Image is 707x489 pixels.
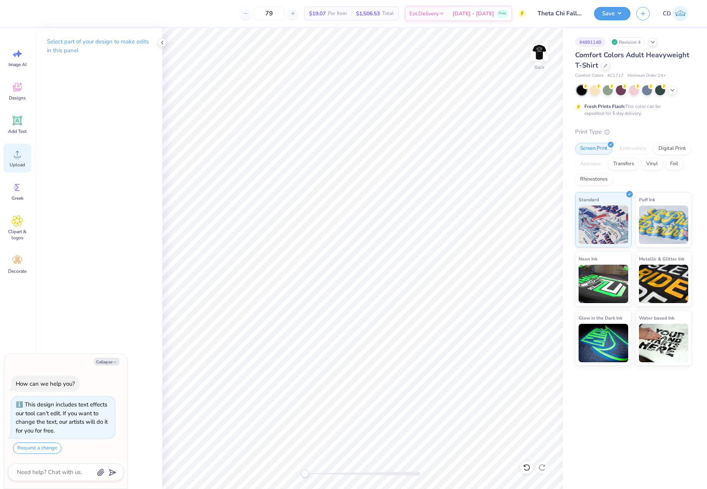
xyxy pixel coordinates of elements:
[16,401,108,434] div: This design includes text effects our tool can't edit. If you want to change the text, our artist...
[10,162,25,168] span: Upload
[575,73,604,79] span: Comfort Colors
[94,358,120,366] button: Collapse
[579,265,628,303] img: Neon Ink
[615,143,651,154] div: Embroidery
[532,6,588,21] input: Untitled Design
[575,174,612,185] div: Rhinestones
[584,103,679,117] div: This color can be expedited for 5 day delivery.
[665,158,683,170] div: Foil
[639,206,689,244] img: Puff Ink
[607,73,624,79] span: # C1717
[575,158,606,170] div: Applique
[47,37,150,55] p: Select part of your design to make edits in this panel
[579,196,599,204] span: Standard
[575,128,692,136] div: Print Type
[579,206,628,244] img: Standard
[8,268,27,274] span: Decorate
[579,255,597,263] span: Neon Ink
[639,265,689,303] img: Metallic & Glitter Ink
[16,380,75,388] div: How can we help you?
[13,443,62,454] button: Request a change
[575,37,606,47] div: # 489114B
[532,45,547,60] img: Back
[534,64,544,71] div: Back
[356,10,380,18] span: $1,506.53
[639,314,674,322] span: Water based Ink
[654,143,691,154] div: Digital Print
[409,10,439,18] span: Est. Delivery
[9,95,26,101] span: Designs
[328,10,347,18] span: Per Item
[608,158,639,170] div: Transfers
[12,195,23,201] span: Greek
[627,73,666,79] span: Minimum Order: 24 +
[8,61,27,68] span: Image AI
[659,6,692,21] a: CD
[5,229,30,241] span: Clipart & logos
[301,470,309,477] div: Accessibility label
[575,50,689,70] span: Comfort Colors Adult Heavyweight T-Shirt
[575,143,612,154] div: Screen Print
[609,37,645,47] div: Revision 4
[499,11,506,16] span: Free
[639,255,684,263] span: Metallic & Glitter Ink
[641,158,663,170] div: Vinyl
[309,10,326,18] span: $19.07
[254,7,284,20] input: – –
[452,10,494,18] span: [DATE] - [DATE]
[663,9,671,18] span: CD
[579,314,622,322] span: Glow in the Dark Ink
[673,6,688,21] img: Cedric Diasanta
[584,103,625,109] strong: Fresh Prints Flash:
[382,10,394,18] span: Total
[639,324,689,362] img: Water based Ink
[8,128,27,134] span: Add Text
[594,7,630,20] button: Save
[579,324,628,362] img: Glow in the Dark Ink
[639,196,655,204] span: Puff Ink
